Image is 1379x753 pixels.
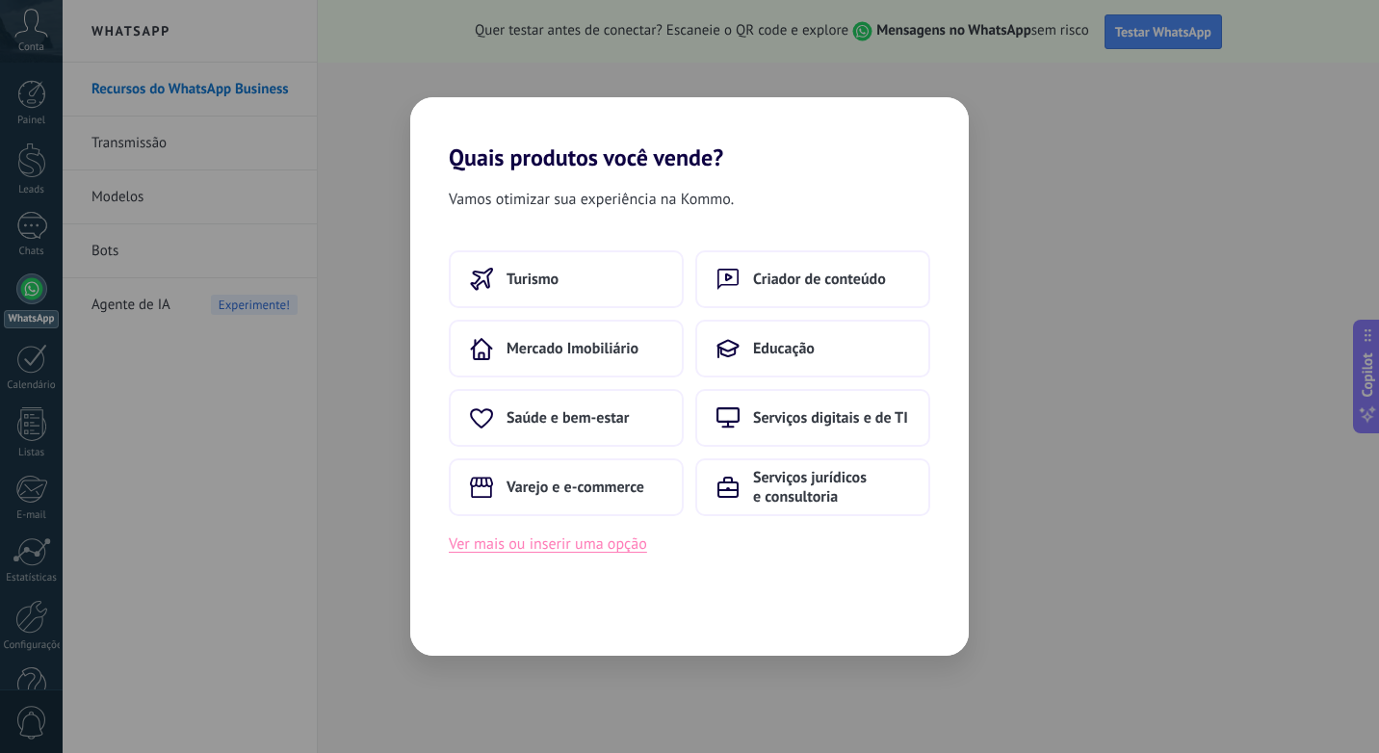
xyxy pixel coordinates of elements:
[753,468,909,506] span: Serviços jurídicos e consultoria
[753,270,886,289] span: Criador de conteúdo
[507,478,644,497] span: Varejo e e-commerce
[695,320,930,377] button: Educação
[449,187,734,212] span: Vamos otimizar sua experiência na Kommo.
[449,532,647,557] button: Ver mais ou inserir uma opção
[449,250,684,308] button: Turismo
[753,408,908,428] span: Serviços digitais e de TI
[695,458,930,516] button: Serviços jurídicos e consultoria
[753,339,815,358] span: Educação
[449,320,684,377] button: Mercado Imobiliário
[410,97,969,171] h2: Quais produtos você vende?
[507,408,629,428] span: Saúde e bem-estar
[695,250,930,308] button: Criador de conteúdo
[449,389,684,447] button: Saúde e bem-estar
[449,458,684,516] button: Varejo e e-commerce
[507,339,638,358] span: Mercado Imobiliário
[507,270,559,289] span: Turismo
[695,389,930,447] button: Serviços digitais e de TI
